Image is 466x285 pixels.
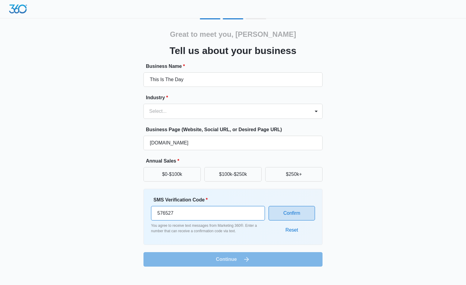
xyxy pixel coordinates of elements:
[151,206,265,220] input: Enter verification code
[170,43,297,58] h3: Tell us about your business
[265,167,323,182] button: $250k+
[146,63,325,70] label: Business Name
[269,206,315,220] button: Confirm
[146,126,325,133] label: Business Page (Website, Social URL, or Desired Page URL)
[146,157,325,165] label: Annual Sales
[279,223,304,237] button: Reset
[143,72,323,87] input: e.g. Jane's Plumbing
[151,223,265,234] p: You agree to receive text messages from Marketing 360®. Enter a number that can receive a confirm...
[143,167,201,182] button: $0-$100k
[146,94,325,101] label: Industry
[204,167,262,182] button: $100k-$250k
[170,29,296,40] h2: Great to meet you, [PERSON_NAME]
[143,136,323,150] input: e.g. janesplumbing.com
[153,196,267,204] label: SMS Verification Code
